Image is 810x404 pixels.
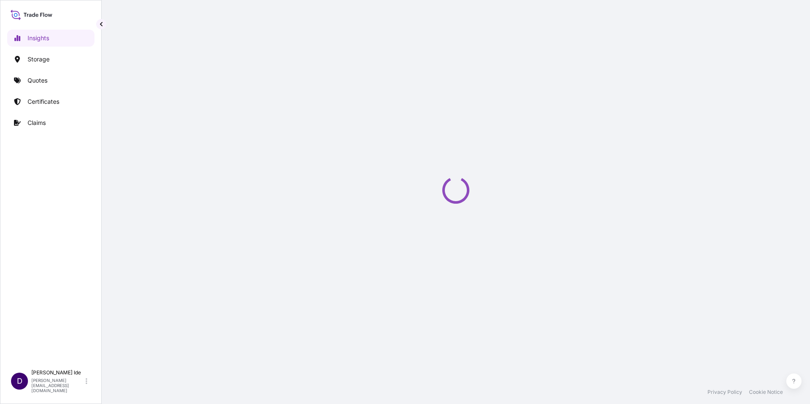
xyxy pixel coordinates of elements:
[28,119,46,127] p: Claims
[31,378,84,393] p: [PERSON_NAME][EMAIL_ADDRESS][DOMAIN_NAME]
[707,389,742,396] a: Privacy Policy
[7,93,94,110] a: Certificates
[28,55,50,64] p: Storage
[7,30,94,47] a: Insights
[749,389,783,396] a: Cookie Notice
[7,114,94,131] a: Claims
[28,76,47,85] p: Quotes
[17,377,22,385] span: D
[31,369,84,376] p: [PERSON_NAME] Ide
[28,97,59,106] p: Certificates
[28,34,49,42] p: Insights
[7,51,94,68] a: Storage
[7,72,94,89] a: Quotes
